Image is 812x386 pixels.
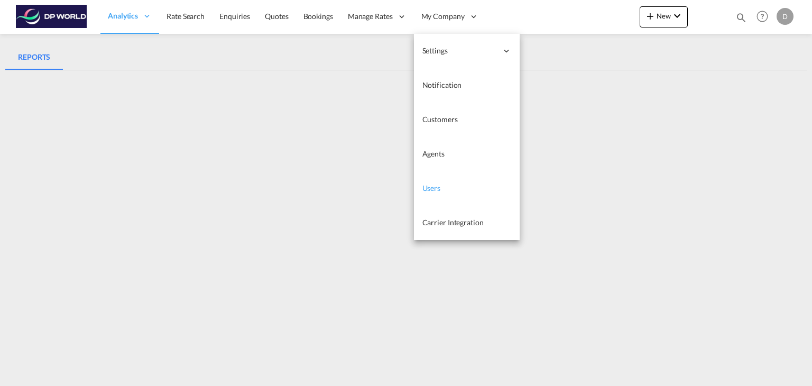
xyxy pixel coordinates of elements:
[265,12,288,21] span: Quotes
[421,11,465,22] span: My Company
[422,115,458,124] span: Customers
[348,11,393,22] span: Manage Rates
[422,149,445,158] span: Agents
[671,10,684,22] md-icon: icon-chevron-down
[5,44,63,70] md-pagination-wrapper: Use the left and right arrow keys to navigate between tabs
[414,171,520,206] a: Users
[18,51,50,63] div: REPORTS
[640,6,688,27] button: icon-plus 400-fgNewicon-chevron-down
[644,10,657,22] md-icon: icon-plus 400-fg
[735,12,747,23] md-icon: icon-magnify
[303,12,333,21] span: Bookings
[414,103,520,137] a: Customers
[644,12,684,20] span: New
[414,68,520,103] a: Notification
[735,12,747,27] div: icon-magnify
[108,11,138,21] span: Analytics
[219,12,250,21] span: Enquiries
[16,5,87,29] img: c08ca190194411f088ed0f3ba295208c.png
[777,8,793,25] div: D
[167,12,205,21] span: Rate Search
[414,206,520,240] a: Carrier Integration
[422,45,497,56] span: Settings
[422,183,441,192] span: Users
[753,7,771,25] span: Help
[753,7,777,26] div: Help
[414,137,520,171] a: Agents
[414,34,520,68] div: Settings
[422,218,484,227] span: Carrier Integration
[422,80,462,89] span: Notification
